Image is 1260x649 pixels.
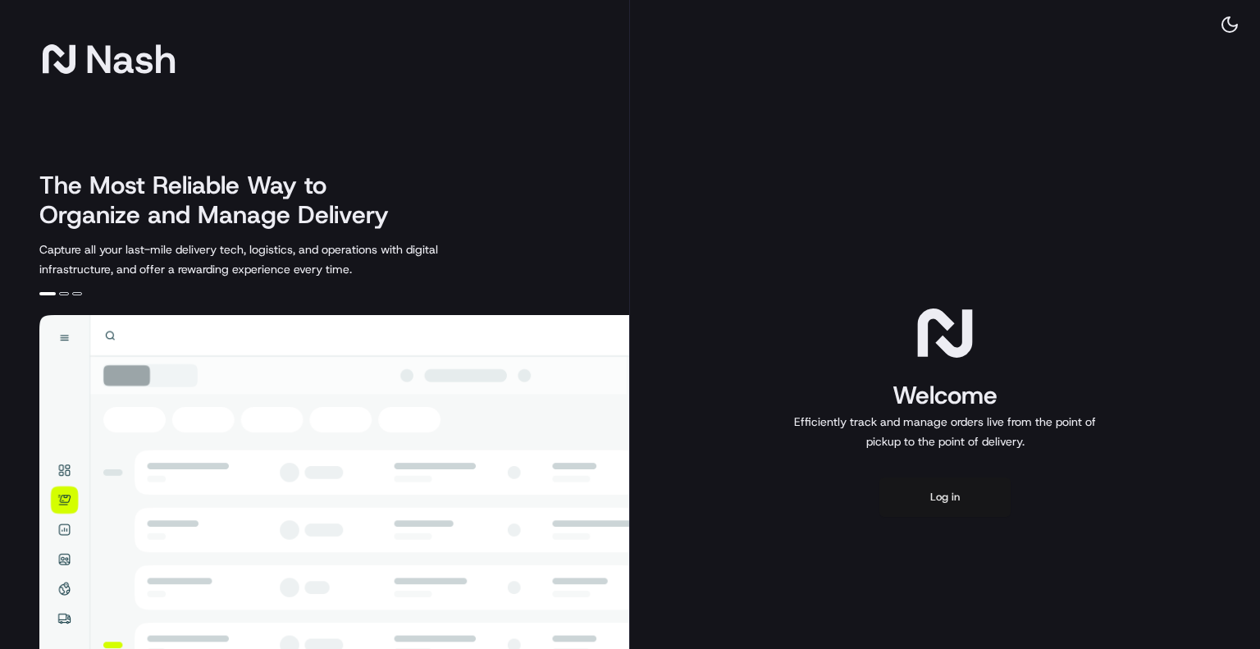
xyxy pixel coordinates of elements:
[879,478,1011,517] button: Log in
[39,171,407,230] h2: The Most Reliable Way to Organize and Manage Delivery
[39,240,512,279] p: Capture all your last-mile delivery tech, logistics, and operations with digital infrastructure, ...
[787,379,1102,412] h1: Welcome
[85,43,176,75] span: Nash
[787,412,1102,451] p: Efficiently track and manage orders live from the point of pickup to the point of delivery.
